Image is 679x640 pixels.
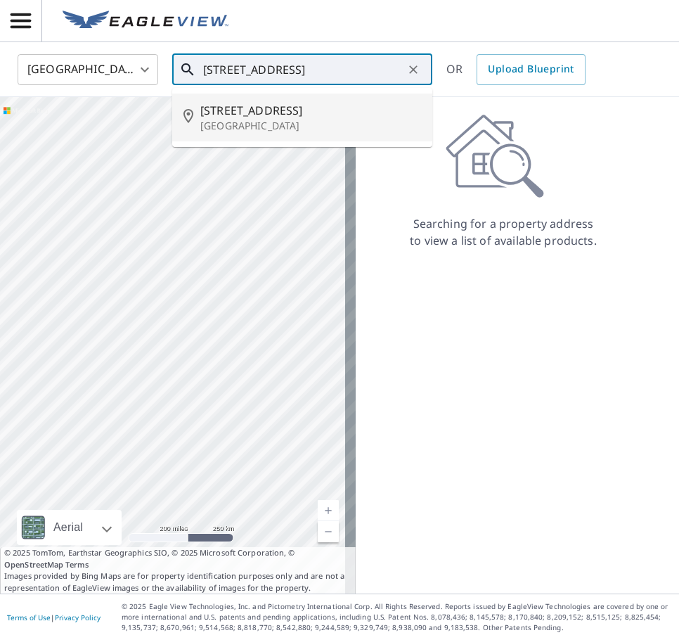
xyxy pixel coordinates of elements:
[477,54,585,85] a: Upload Blueprint
[409,215,597,249] p: Searching for a property address to view a list of available products.
[318,521,339,542] a: Current Level 5, Zoom Out
[446,54,586,85] div: OR
[488,60,574,78] span: Upload Blueprint
[7,613,101,622] p: |
[4,547,351,570] span: © 2025 TomTom, Earthstar Geographics SIO, © 2025 Microsoft Corporation, ©
[122,601,672,633] p: © 2025 Eagle View Technologies, Inc. and Pictometry International Corp. All Rights Reserved. Repo...
[17,510,122,545] div: Aerial
[318,500,339,521] a: Current Level 5, Zoom In
[49,510,87,545] div: Aerial
[200,119,421,133] p: [GEOGRAPHIC_DATA]
[54,2,237,40] a: EV Logo
[65,559,89,570] a: Terms
[7,613,51,622] a: Terms of Use
[203,50,403,89] input: Search by address or latitude-longitude
[4,559,63,570] a: OpenStreetMap
[55,613,101,622] a: Privacy Policy
[200,102,421,119] span: [STREET_ADDRESS]
[403,60,423,79] button: Clear
[63,11,228,32] img: EV Logo
[18,50,158,89] div: [GEOGRAPHIC_DATA]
